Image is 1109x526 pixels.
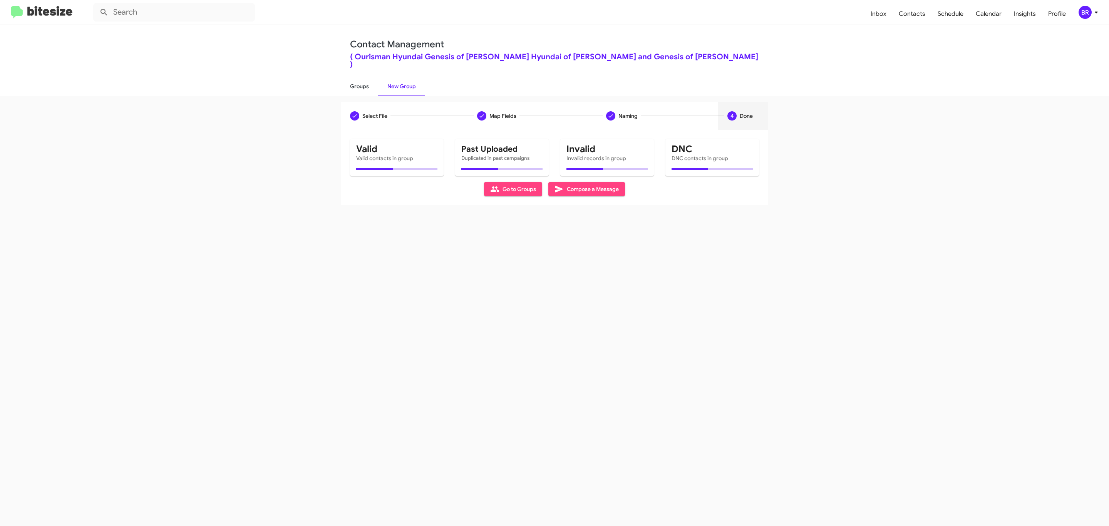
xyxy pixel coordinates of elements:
a: Contacts [893,3,931,25]
button: BR [1072,6,1101,19]
a: Contact Management [350,39,444,50]
a: New Group [378,76,425,96]
mat-card-title: Invalid [566,145,648,153]
div: BR [1079,6,1092,19]
mat-card-title: Valid [356,145,437,153]
mat-card-title: Past Uploaded [461,145,543,153]
button: Go to Groups [484,182,542,196]
mat-card-subtitle: Duplicated in past campaigns [461,154,543,162]
a: Calendar [970,3,1008,25]
div: ( Ourisman Hyundai Genesis of [PERSON_NAME] Hyundai of [PERSON_NAME] and Genesis of [PERSON_NAME] ) [350,53,759,69]
a: Schedule [931,3,970,25]
a: Profile [1042,3,1072,25]
a: Insights [1008,3,1042,25]
mat-card-subtitle: DNC contacts in group [672,154,753,162]
a: Groups [341,76,378,96]
button: Compose a Message [548,182,625,196]
span: Compose a Message [554,182,619,196]
mat-card-subtitle: Invalid records in group [566,154,648,162]
mat-card-subtitle: Valid contacts in group [356,154,437,162]
a: Inbox [864,3,893,25]
mat-card-title: DNC [672,145,753,153]
span: Go to Groups [490,182,536,196]
input: Search [93,3,255,22]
